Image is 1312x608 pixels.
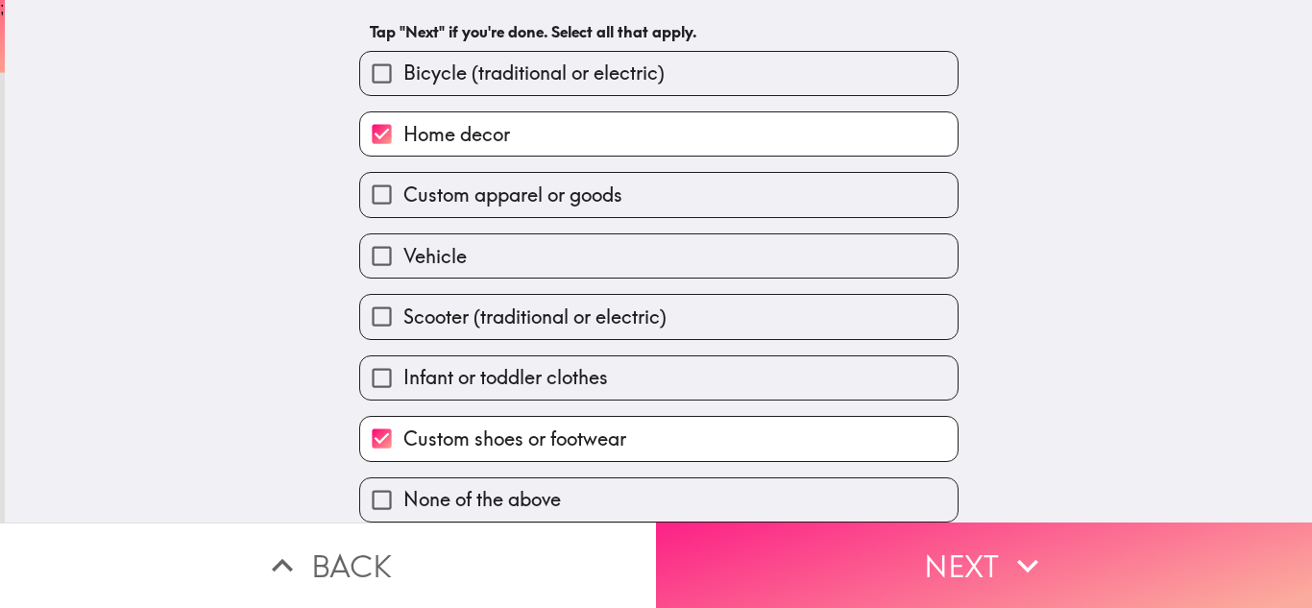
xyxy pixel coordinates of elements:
[403,364,608,391] span: Infant or toddler clothes
[403,182,622,208] span: Custom apparel or goods
[360,295,958,338] button: Scooter (traditional or electric)
[370,21,948,42] h6: Tap "Next" if you're done. Select all that apply.
[360,112,958,156] button: Home decor
[360,417,958,460] button: Custom shoes or footwear
[403,304,667,330] span: Scooter (traditional or electric)
[403,60,665,86] span: Bicycle (traditional or electric)
[656,523,1312,608] button: Next
[403,243,467,270] span: Vehicle
[403,121,510,148] span: Home decor
[403,426,626,452] span: Custom shoes or footwear
[403,486,561,513] span: None of the above
[360,173,958,216] button: Custom apparel or goods
[360,234,958,278] button: Vehicle
[360,478,958,522] button: None of the above
[360,52,958,95] button: Bicycle (traditional or electric)
[360,356,958,400] button: Infant or toddler clothes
